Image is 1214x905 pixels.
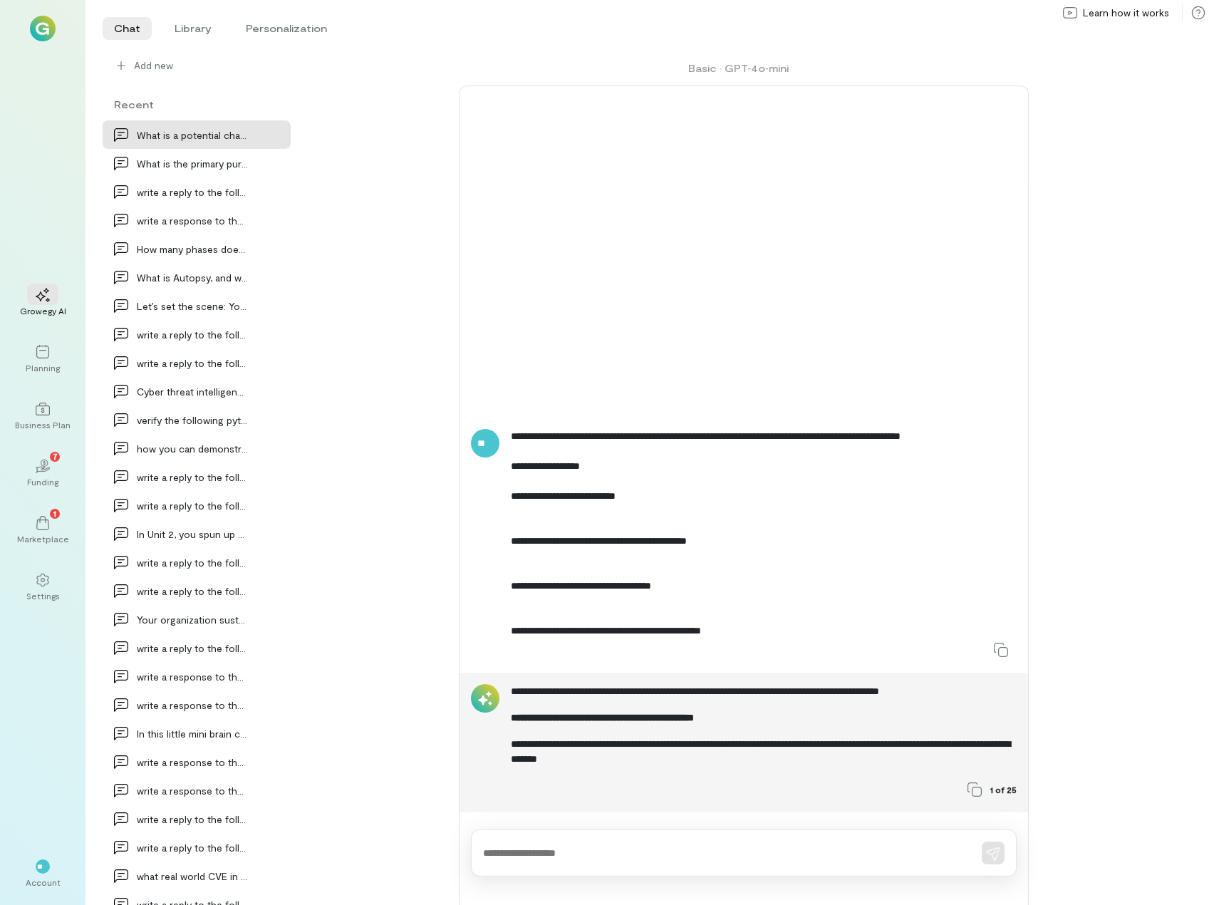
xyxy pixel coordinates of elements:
div: write a reply to the following to include a fact:… [137,812,248,827]
div: write a reply to the following to include a fact:… [137,555,248,570]
div: write a response to the following to include a fa… [137,213,248,228]
span: 1 [53,507,56,519]
div: Marketplace [17,533,69,544]
div: write a response to the following to include a fa… [137,669,248,684]
div: write a reply to the following and include a fact… [137,356,248,371]
a: Business Plan [17,391,68,442]
div: Planning [26,362,60,373]
div: Let’s set the scene: You get to complete this sto… [137,299,248,314]
div: Recent [103,97,291,112]
div: write a response to the following and include a f… [137,755,248,770]
div: Account [26,876,61,888]
div: In this little mini brain challenge, you will dem… [137,726,248,741]
a: Settings [17,562,68,613]
div: Funding [27,476,58,487]
div: write a reply to the following to include a fact:… [137,498,248,513]
div: write a reply to the following to include a fact… [137,327,248,342]
div: write a reply to the following to include a fact:… [137,840,248,855]
li: Personalization [234,17,338,40]
span: 1 of 25 [990,784,1017,795]
div: How many phases does the Abstract Digital Forensi… [137,242,248,257]
a: Growegy AI [17,276,68,328]
span: Add new [134,58,173,73]
a: Planning [17,333,68,385]
div: What is Autopsy, and what is its primary purpose… [137,270,248,285]
a: Marketplace [17,505,68,556]
div: Business Plan [15,419,71,430]
div: Growegy AI [20,305,66,316]
span: 7 [53,450,58,462]
div: What is a potential challenge in cloud investigat… [137,128,248,143]
div: In Unit 2, you spun up a Docker version of Splunk… [137,527,248,542]
div: Cyber threat intelligence platforms (TIPs) offer… [137,384,248,399]
li: Chat [103,17,152,40]
div: What is the primary purpose of chkrootkit and rkh… [137,156,248,171]
li: Library [163,17,223,40]
a: Funding [17,448,68,499]
div: Settings [26,590,60,601]
div: what real world CVE in the last 3 years can be id… [137,869,248,884]
div: Your organization sustained a network intrusion,… [137,612,248,627]
div: write a reply to the following to include a fact… [137,470,248,485]
div: verify the following python code: from flask_unsi… [137,413,248,428]
div: how you can demonstrate an exploit using CVE-2023… [137,441,248,456]
div: write a response to the following to include addi… [137,783,248,798]
div: write a reply to the following to include a fact… [137,185,248,200]
span: Learn how it works [1083,6,1169,20]
div: write a reply to the following: Q: Based on your… [137,641,248,656]
div: write a response to the following to include a fa… [137,698,248,713]
div: write a reply to the following to include a fact:… [137,584,248,599]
